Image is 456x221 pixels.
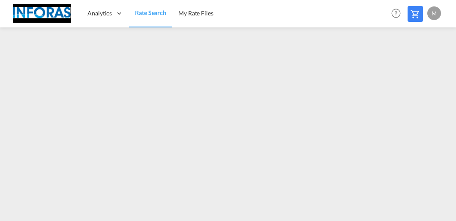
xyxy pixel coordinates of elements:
span: My Rate Files [178,9,213,17]
span: Help [389,6,403,21]
span: Rate Search [135,9,166,16]
div: M [427,6,441,20]
span: Analytics [87,9,112,18]
div: Help [389,6,408,21]
img: eff75c7098ee11eeb65dd1c63e392380.jpg [13,4,71,23]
